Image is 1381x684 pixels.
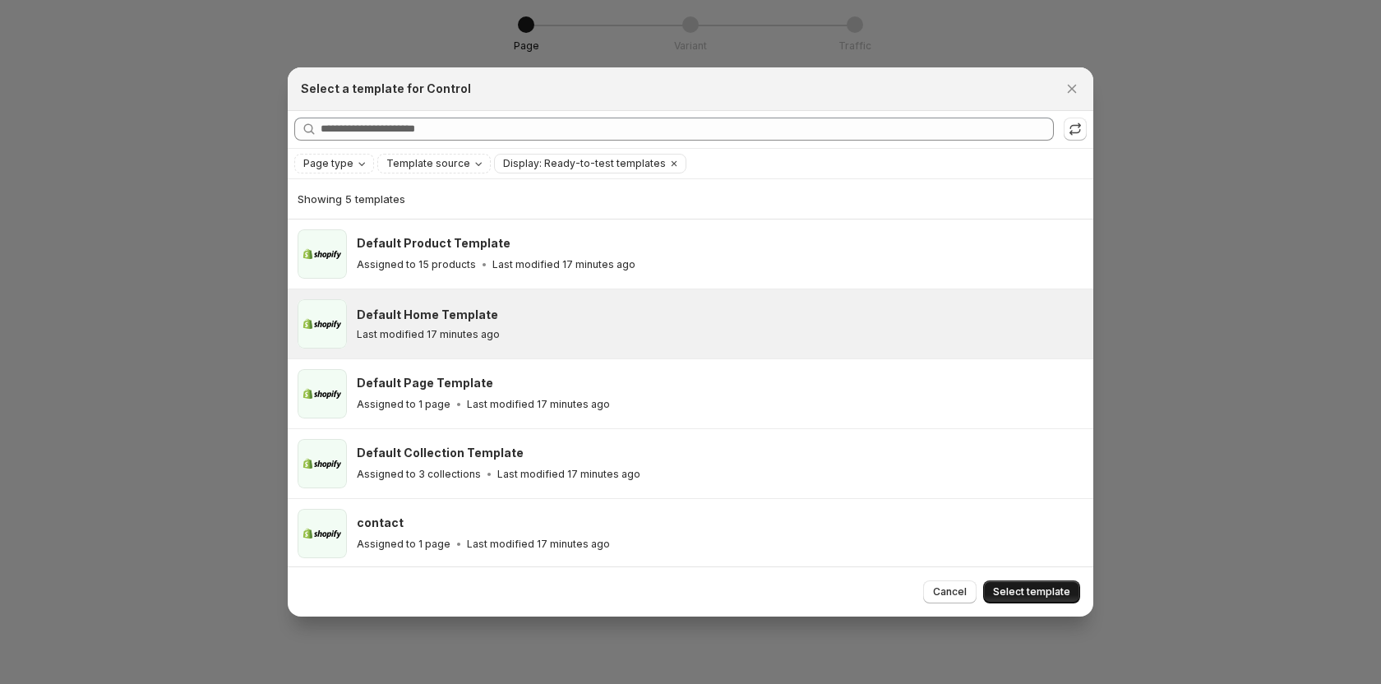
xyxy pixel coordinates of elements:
[298,229,347,279] img: Default Product Template
[923,580,977,603] button: Cancel
[993,585,1070,598] span: Select template
[357,445,524,461] h3: Default Collection Template
[378,155,490,173] button: Template source
[467,398,610,411] p: Last modified 17 minutes ago
[357,307,498,323] h3: Default Home Template
[666,155,682,173] button: Clear
[298,299,347,349] img: Default Home Template
[357,398,450,411] p: Assigned to 1 page
[503,157,666,170] span: Display: Ready-to-test templates
[295,155,373,173] button: Page type
[298,509,347,558] img: contact
[386,157,470,170] span: Template source
[357,235,510,252] h3: Default Product Template
[303,157,353,170] span: Page type
[357,328,500,341] p: Last modified 17 minutes ago
[1060,77,1083,100] button: Close
[933,585,967,598] span: Cancel
[357,468,481,481] p: Assigned to 3 collections
[298,439,347,488] img: Default Collection Template
[495,155,666,173] button: Display: Ready-to-test templates
[357,375,493,391] h3: Default Page Template
[298,192,405,206] span: Showing 5 templates
[497,468,640,481] p: Last modified 17 minutes ago
[301,81,471,97] h2: Select a template for Control
[357,258,476,271] p: Assigned to 15 products
[467,538,610,551] p: Last modified 17 minutes ago
[357,515,404,531] h3: contact
[492,258,635,271] p: Last modified 17 minutes ago
[983,580,1080,603] button: Select template
[357,538,450,551] p: Assigned to 1 page
[298,369,347,418] img: Default Page Template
